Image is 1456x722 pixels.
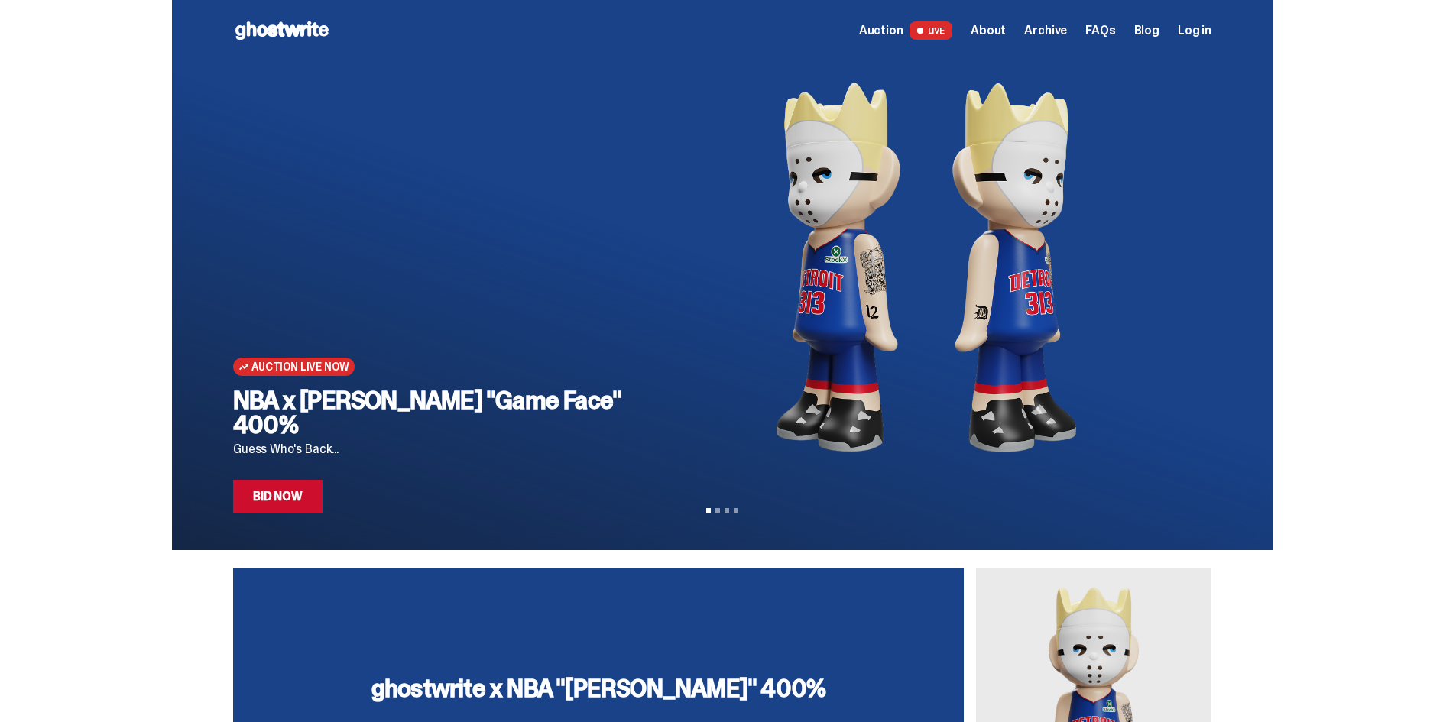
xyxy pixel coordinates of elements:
a: Bid Now [233,480,323,513]
a: Log in [1178,24,1211,37]
h3: ghostwrite x NBA "[PERSON_NAME]" 400% [371,676,825,701]
span: LIVE [910,21,953,40]
a: FAQs [1085,24,1115,37]
a: Blog [1134,24,1159,37]
span: Auction [859,24,903,37]
span: Auction Live Now [251,361,349,373]
a: About [971,24,1006,37]
img: NBA x Eminem "Game Face" 400% [665,61,1187,474]
button: View slide 4 [734,508,738,513]
p: Guess Who's Back... [233,443,640,455]
h2: NBA x [PERSON_NAME] "Game Face" 400% [233,388,640,437]
button: View slide 3 [725,508,729,513]
a: Archive [1024,24,1067,37]
button: View slide 1 [706,508,711,513]
a: Auction LIVE [859,21,952,40]
button: View slide 2 [715,508,720,513]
